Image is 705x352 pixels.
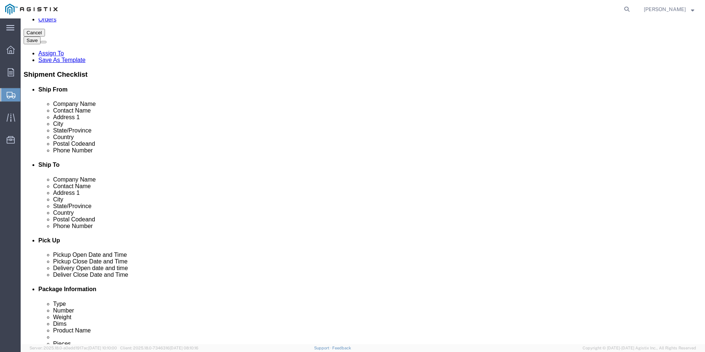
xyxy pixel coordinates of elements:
[643,5,695,14] button: [PERSON_NAME]
[88,346,117,350] span: [DATE] 10:10:00
[332,346,351,350] a: Feedback
[170,346,198,350] span: [DATE] 08:10:16
[583,345,696,351] span: Copyright © [DATE]-[DATE] Agistix Inc., All Rights Reserved
[644,5,686,13] span: Phil Soules
[120,346,198,350] span: Client: 2025.18.0-7346316
[29,346,117,350] span: Server: 2025.18.0-a0edd1917ac
[21,18,705,344] iframe: FS Legacy Container
[314,346,333,350] a: Support
[5,4,58,15] img: logo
